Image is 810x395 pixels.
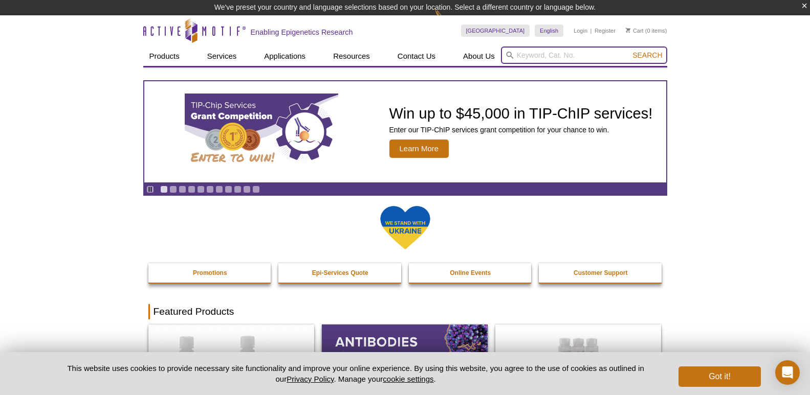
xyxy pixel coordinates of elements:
a: Go to slide 5 [197,185,205,193]
a: [GEOGRAPHIC_DATA] [461,25,530,37]
p: Enter our TIP-ChIP services grant competition for your chance to win. [389,125,653,134]
div: Open Intercom Messenger [775,360,800,385]
a: Go to slide 9 [234,185,242,193]
a: Online Events [409,263,533,283]
a: Services [201,47,243,66]
input: Keyword, Cat. No. [501,47,667,64]
a: English [535,25,563,37]
strong: Epi-Services Quote [312,269,368,276]
button: Search [629,51,665,60]
button: cookie settings [383,375,433,383]
h2: Enabling Epigenetics Research [251,28,353,37]
h2: Featured Products [148,304,662,319]
button: Got it! [678,366,760,387]
a: Cart [626,27,644,34]
a: Go to slide 3 [179,185,186,193]
a: Applications [258,47,312,66]
a: Go to slide 7 [215,185,223,193]
a: Go to slide 4 [188,185,195,193]
a: Login [574,27,587,34]
a: Go to slide 6 [206,185,214,193]
a: Go to slide 8 [225,185,232,193]
img: Your Cart [626,28,630,33]
a: Go to slide 2 [169,185,177,193]
img: We Stand With Ukraine [380,205,431,250]
a: Customer Support [539,263,663,283]
strong: Customer Support [574,269,627,276]
a: TIP-ChIP Services Grant Competition Win up to $45,000 in TIP-ChIP services! Enter our TIP-ChIP se... [144,81,666,182]
span: Learn More [389,140,449,158]
img: TIP-ChIP Services Grant Competition [185,94,338,170]
img: Change Here [434,8,462,32]
a: Products [143,47,186,66]
article: TIP-ChIP Services Grant Competition [144,81,666,182]
a: Privacy Policy [287,375,334,383]
a: Epi-Services Quote [278,263,402,283]
li: (0 items) [626,25,667,37]
a: About Us [457,47,501,66]
span: Search [632,51,662,59]
a: Promotions [148,263,272,283]
p: This website uses cookies to provide necessary site functionality and improve your online experie... [50,363,662,384]
a: Toggle autoplay [146,185,154,193]
a: Resources [327,47,376,66]
li: | [590,25,592,37]
a: Go to slide 1 [160,185,168,193]
h2: Win up to $45,000 in TIP-ChIP services! [389,106,653,121]
a: Go to slide 11 [252,185,260,193]
strong: Promotions [193,269,227,276]
a: Contact Us [391,47,442,66]
a: Register [595,27,616,34]
a: Go to slide 10 [243,185,251,193]
strong: Online Events [450,269,491,276]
